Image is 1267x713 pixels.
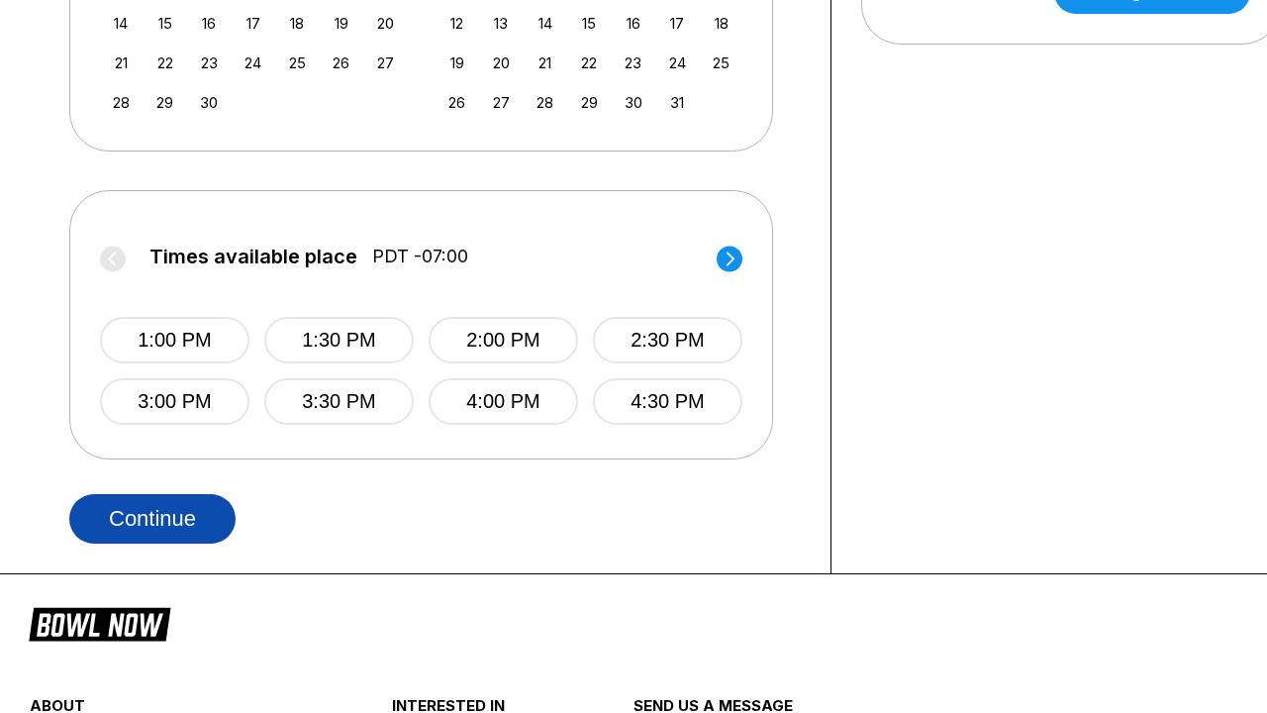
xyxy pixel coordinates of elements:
[149,246,357,267] span: Times available place
[708,50,734,76] div: Choose Saturday, October 25th, 2025
[593,378,742,425] button: 4:30 PM
[708,10,734,37] div: Choose Saturday, October 18th, 2025
[620,50,646,76] div: Choose Thursday, October 23rd, 2025
[664,89,691,116] div: Choose Friday, October 31st, 2025
[576,89,603,116] div: Choose Wednesday, October 29th, 2025
[593,317,742,363] button: 2:30 PM
[151,50,178,76] div: Choose Monday, September 22nd, 2025
[664,10,691,37] div: Choose Friday, October 17th, 2025
[284,50,311,76] div: Choose Thursday, September 25th, 2025
[108,10,135,37] div: Choose Sunday, September 14th, 2025
[532,89,558,116] div: Choose Tuesday, October 28th, 2025
[372,10,399,37] div: Choose Saturday, September 20th, 2025
[443,89,470,116] div: Choose Sunday, October 26th, 2025
[264,378,414,425] button: 3:30 PM
[69,494,236,544] button: Continue
[576,10,603,37] div: Choose Wednesday, October 15th, 2025
[240,10,266,37] div: Choose Wednesday, September 17th, 2025
[488,10,515,37] div: Choose Monday, October 13th, 2025
[100,317,249,363] button: 1:00 PM
[532,10,558,37] div: Choose Tuesday, October 14th, 2025
[264,317,414,363] button: 1:30 PM
[284,10,311,37] div: Choose Thursday, September 18th, 2025
[488,89,515,116] div: Choose Monday, October 27th, 2025
[429,317,578,363] button: 2:00 PM
[443,10,470,37] div: Choose Sunday, October 12th, 2025
[576,50,603,76] div: Choose Wednesday, October 22nd, 2025
[429,378,578,425] button: 4:00 PM
[443,50,470,76] div: Choose Sunday, October 19th, 2025
[151,89,178,116] div: Choose Monday, September 29th, 2025
[108,50,135,76] div: Choose Sunday, September 21st, 2025
[372,246,468,267] span: PDT -07:00
[240,50,266,76] div: Choose Wednesday, September 24th, 2025
[151,10,178,37] div: Choose Monday, September 15th, 2025
[196,50,223,76] div: Choose Tuesday, September 23rd, 2025
[620,89,646,116] div: Choose Thursday, October 30th, 2025
[328,10,354,37] div: Choose Friday, September 19th, 2025
[108,89,135,116] div: Choose Sunday, September 28th, 2025
[620,10,646,37] div: Choose Thursday, October 16th, 2025
[488,50,515,76] div: Choose Monday, October 20th, 2025
[532,50,558,76] div: Choose Tuesday, October 21st, 2025
[196,89,223,116] div: Choose Tuesday, September 30th, 2025
[664,50,691,76] div: Choose Friday, October 24th, 2025
[196,10,223,37] div: Choose Tuesday, September 16th, 2025
[100,378,249,425] button: 3:00 PM
[372,50,399,76] div: Choose Saturday, September 27th, 2025
[328,50,354,76] div: Choose Friday, September 26th, 2025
